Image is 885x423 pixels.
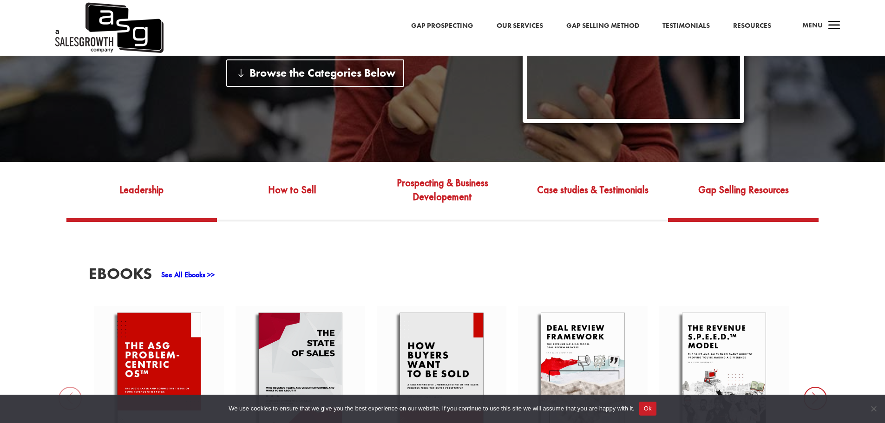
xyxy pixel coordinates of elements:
a: Case studies & Testimonials [518,175,668,218]
a: Leadership [66,175,217,218]
a: Gap Selling Resources [668,175,819,218]
a: Our Services [497,20,543,32]
button: Ok [639,402,656,416]
span: a [825,17,844,35]
span: We use cookies to ensure that we give you the best experience on our website. If you continue to ... [229,404,634,413]
a: Gap Selling Method [566,20,639,32]
a: Prospecting & Business Developement [367,175,518,218]
a: Browse the Categories Below [226,59,404,87]
a: Gap Prospecting [411,20,473,32]
a: See All Ebooks >> [161,270,215,280]
span: Menu [802,20,823,30]
a: Testimonials [662,20,710,32]
a: How to Sell [217,175,367,218]
span: No [869,404,878,413]
a: Resources [733,20,771,32]
h3: EBooks [89,266,152,286]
